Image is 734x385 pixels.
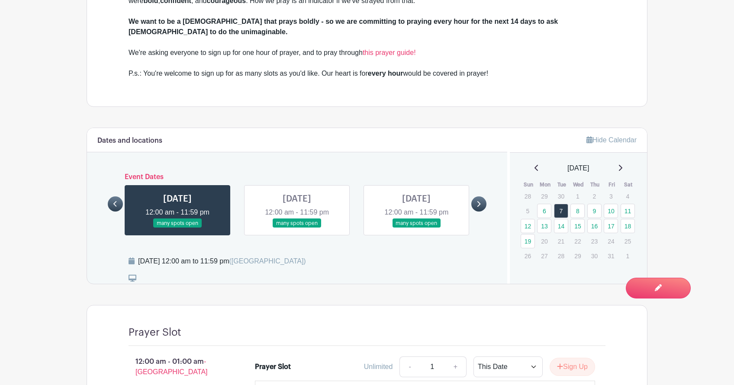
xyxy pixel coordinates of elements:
a: 18 [621,219,635,233]
th: Mon [537,180,554,189]
a: 15 [570,219,585,233]
a: this prayer guide! [363,49,416,56]
a: 11 [621,204,635,218]
p: 29 [537,189,551,203]
a: 16 [587,219,602,233]
p: 21 [554,234,568,248]
a: 10 [604,204,618,218]
p: 2 [587,189,602,203]
a: 6 [537,204,551,218]
p: 25 [621,234,635,248]
div: Unlimited [364,362,393,372]
a: 12 [521,219,535,233]
a: 9 [587,204,602,218]
p: 28 [554,249,568,263]
p: 22 [570,234,585,248]
p: 5 [521,204,535,218]
span: [DATE] [567,163,589,173]
div: Prayer Slot [255,362,291,372]
strong: We want to be a [DEMOGRAPHIC_DATA] that prays boldly - so we are committing to praying every hour... [129,18,558,35]
h4: Prayer Slot [129,326,181,339]
p: 31 [604,249,618,263]
a: 14 [554,219,568,233]
p: 26 [521,249,535,263]
strong: every hour [368,70,403,77]
h6: Dates and locations [97,137,162,145]
th: Tue [554,180,570,189]
p: 1 [621,249,635,263]
a: Hide Calendar [586,136,637,144]
p: 1 [570,189,585,203]
th: Sun [520,180,537,189]
p: 4 [621,189,635,203]
th: Fri [603,180,620,189]
th: Thu [587,180,604,189]
a: 13 [537,219,551,233]
p: 20 [537,234,551,248]
p: 29 [570,249,585,263]
h6: Event Dates [123,173,471,181]
div: [DATE] 12:00 am to 11:59 pm [138,256,306,266]
p: 30 [587,249,602,263]
p: 27 [537,249,551,263]
th: Sat [620,180,637,189]
p: 24 [604,234,618,248]
span: ([GEOGRAPHIC_DATA]) [229,257,306,265]
p: 3 [604,189,618,203]
a: + [445,356,467,377]
p: 30 [554,189,568,203]
p: 12:00 am - 01:00 am [115,353,241,381]
a: 7 [554,204,568,218]
a: 8 [570,204,585,218]
button: Sign Up [550,358,595,376]
th: Wed [570,180,587,189]
a: 19 [521,234,535,248]
p: 28 [521,189,535,203]
p: 23 [587,234,602,248]
a: 17 [604,219,618,233]
a: - [399,356,419,377]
